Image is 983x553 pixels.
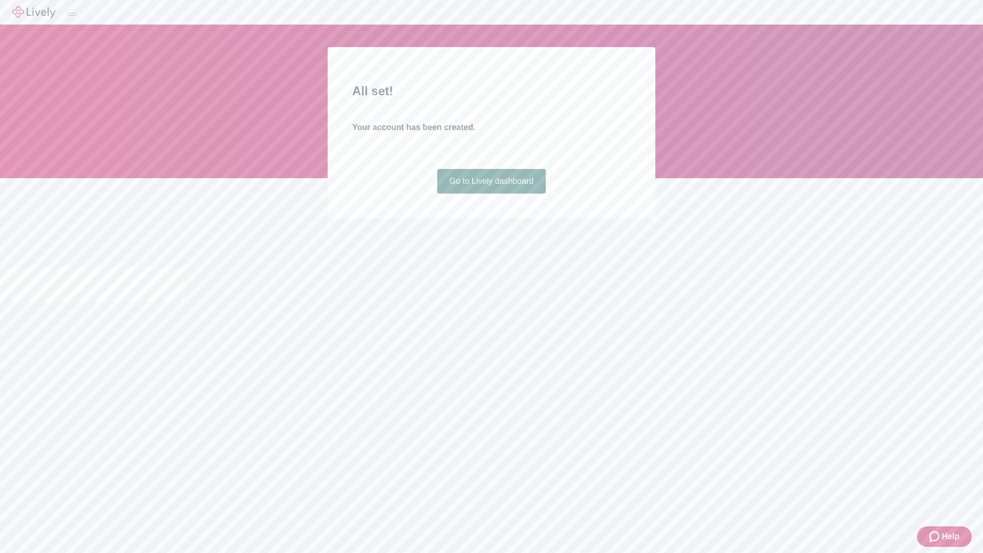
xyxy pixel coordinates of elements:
[352,121,631,134] h4: Your account has been created.
[68,13,76,16] button: Log out
[352,82,631,100] h2: All set!
[929,530,942,543] svg: Zendesk support icon
[437,169,546,194] a: Go to Lively dashboard
[942,530,959,543] span: Help
[12,6,55,18] img: Lively
[917,526,972,547] button: Zendesk support iconHelp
